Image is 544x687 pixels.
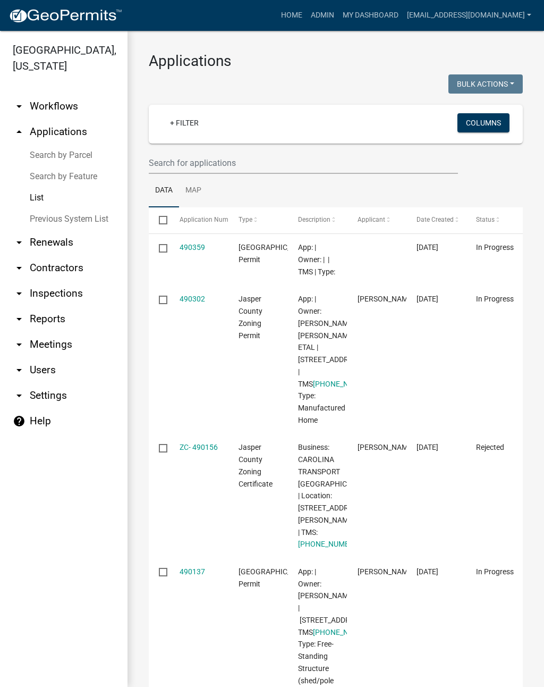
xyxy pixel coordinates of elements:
span: App: | Owner: | | TMS | Type: [298,243,335,276]
a: ZC- 490156 [180,443,218,451]
span: Status [476,216,495,223]
a: 490359 [180,243,205,252]
span: 10/08/2025 [416,567,438,576]
a: [PHONE_NUMBER] [313,628,376,636]
datatable-header-cell: Application Number [169,207,228,233]
datatable-header-cell: Status [466,207,525,233]
i: arrow_drop_down [13,389,25,402]
span: Applicant [358,216,385,223]
span: App: | Owner: RIVERA JUAN JOSE PENA ETAL | 2105 Calf Pen Bay | TMS 020-00-03-086 | Type: Manufact... [298,295,377,424]
span: Jasper County Zoning Permit [239,295,262,339]
span: In Progress [476,567,514,576]
span: Type [239,216,252,223]
span: Jasper County Building Permit [239,243,310,264]
span: Jasper County Building Permit [239,567,310,588]
a: Data [149,174,179,208]
i: arrow_drop_down [13,236,25,249]
datatable-header-cell: Applicant [347,207,406,233]
span: Date Created [416,216,454,223]
i: arrow_drop_up [13,125,25,138]
span: Juan j pena [358,443,414,451]
a: Home [277,5,307,26]
input: Search for applications [149,152,458,174]
span: In Progress [476,295,514,303]
span: In Progress [476,243,514,252]
i: arrow_drop_down [13,313,25,325]
a: 490302 [180,295,205,303]
a: [EMAIL_ADDRESS][DOMAIN_NAME] [403,5,535,26]
datatable-header-cell: Type [228,207,288,233]
span: Description [298,216,330,223]
span: 10/08/2025 [416,443,438,451]
span: Richard Brown [358,567,414,576]
i: help [13,415,25,428]
i: arrow_drop_down [13,364,25,376]
a: My Dashboard [338,5,403,26]
i: arrow_drop_down [13,100,25,113]
span: Juan j pena [358,295,414,303]
a: + Filter [161,113,207,132]
datatable-header-cell: Date Created [406,207,466,233]
h3: Applications [149,52,523,70]
button: Columns [457,113,509,132]
a: [PHONE_NUMBER] [313,380,376,388]
span: Jasper County Zoning Certificate [239,443,273,488]
span: Rejected [476,443,504,451]
i: arrow_drop_down [13,262,25,274]
span: 10/09/2025 [416,295,438,303]
datatable-header-cell: Description [288,207,347,233]
a: [PHONE_NUMBER] [298,540,361,548]
i: arrow_drop_down [13,338,25,351]
i: arrow_drop_down [13,287,25,300]
span: 10/09/2025 [416,243,438,252]
a: Map [179,174,208,208]
a: 490137 [180,567,205,576]
span: Application Number [180,216,237,223]
a: Admin [307,5,338,26]
button: Bulk Actions [448,74,523,94]
datatable-header-cell: Select [149,207,169,233]
span: Business: CAROLINA TRANSPORT SOUTH STATE | Location: 50 GEORGE WILLIAMS IN | TMS: 020-00-03-086 [298,443,370,548]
